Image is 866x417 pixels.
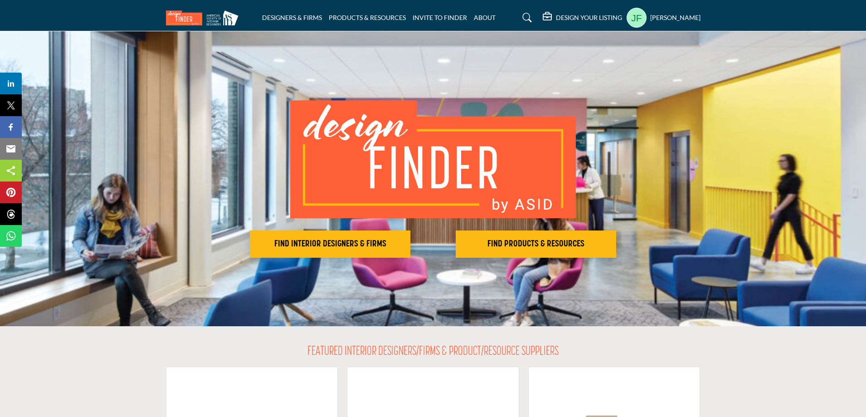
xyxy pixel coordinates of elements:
a: PRODUCTS & RESOURCES [329,14,406,21]
img: Site Logo [166,10,243,25]
h5: DESIGN YOUR LISTING [556,14,622,22]
button: FIND PRODUCTS & RESOURCES [456,231,616,258]
h2: FEATURED INTERIOR DESIGNERS/FIRMS & PRODUCT/RESOURCE SUPPLIERS [307,344,559,360]
a: ABOUT [474,14,496,21]
img: image [290,100,576,218]
h2: FIND INTERIOR DESIGNERS & FIRMS [253,239,408,250]
h5: [PERSON_NAME] [650,13,701,22]
button: FIND INTERIOR DESIGNERS & FIRMS [250,231,410,258]
a: INVITE TO FINDER [413,14,467,21]
a: Search [514,10,538,25]
div: DESIGN YOUR LISTING [543,12,622,23]
h2: FIND PRODUCTS & RESOURCES [458,239,613,250]
button: Show hide supplier dropdown [627,8,647,28]
a: DESIGNERS & FIRMS [262,14,322,21]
